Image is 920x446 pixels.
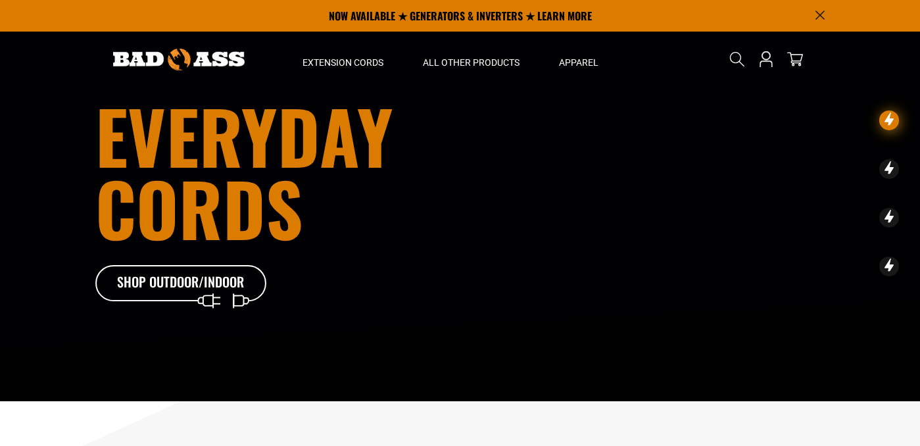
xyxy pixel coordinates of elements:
[403,32,539,87] summary: All Other Products
[283,32,403,87] summary: Extension Cords
[95,265,266,302] a: Shop Outdoor/Indoor
[423,57,520,68] span: All Other Products
[727,49,748,70] summary: Search
[539,32,618,87] summary: Apparel
[113,49,245,70] img: Bad Ass Extension Cords
[303,57,383,68] span: Extension Cords
[559,57,598,68] span: Apparel
[95,99,533,244] h1: Everyday cords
